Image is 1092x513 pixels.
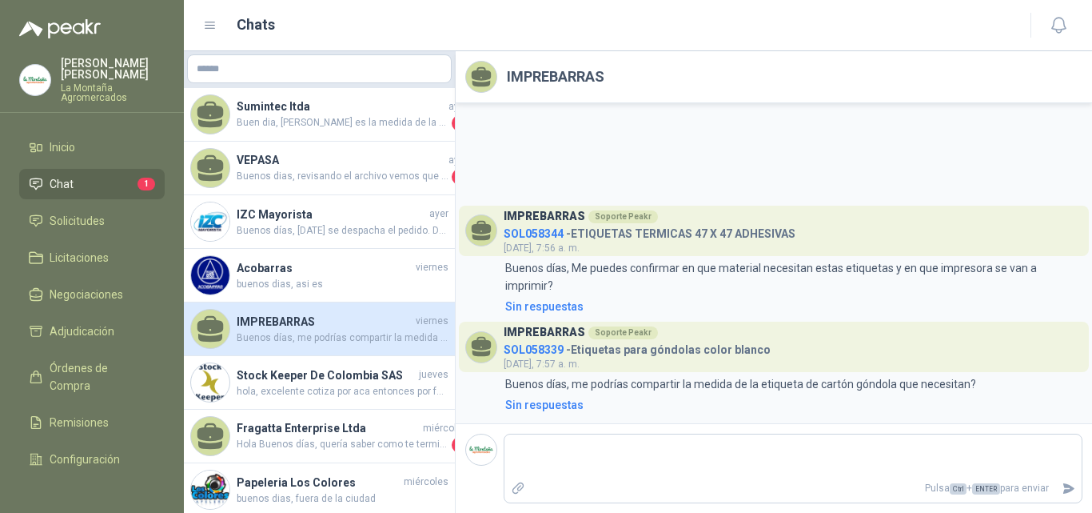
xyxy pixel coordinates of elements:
span: miércoles [423,421,468,436]
span: Negociaciones [50,286,123,303]
span: viernes [416,314,448,329]
h4: IMPREBARRAS [237,313,412,331]
a: Sin respuestas [502,396,1082,414]
p: La Montaña Agromercados [61,83,165,102]
span: 1 [452,115,468,131]
span: Buenos dias, revisando el archivo vemos que manejan los precintos VP03A, los podemos dejar al mis... [237,169,448,185]
span: Órdenes de Compra [50,359,149,395]
h4: IZC Mayorista [237,206,426,223]
h2: IMPREBARRAS [507,66,604,88]
button: Enviar [1055,475,1082,503]
a: Órdenes de Compra [19,353,165,401]
h4: Acobarras [237,259,412,277]
h3: IMPREBARRAS [504,328,585,337]
h4: Papeleria Los Colores [237,474,401,491]
span: 1 [452,437,468,453]
a: Adjudicación [19,316,165,347]
a: Licitaciones [19,242,165,273]
div: Soporte Peakr [588,327,658,339]
span: Inicio [50,138,75,156]
h3: IMPREBARRAS [504,212,585,221]
a: Chat1 [19,169,165,199]
a: Company LogoIZC MayoristaayerBuenos días, [DATE] se despacha el pedido. Debe estar llegando entre... [184,195,455,249]
a: Sumintec ltdaayerBuen dia, [PERSON_NAME] es la medida de la bolsa? Por favor me especifican bien ... [184,88,455,142]
div: Sin respuestas [505,396,584,414]
a: Company LogoStock Keeper De Colombia SASjueveshola, excelente cotiza por aca entonces por favor. [184,356,455,410]
a: Inicio [19,132,165,162]
span: Licitaciones [50,249,109,267]
p: Buenos días, Me puedes confirmar en que material necesitan estas etiquetas y en que impresora se ... [505,259,1082,295]
h4: - Etiquetas para góndolas color blanco [504,339,771,355]
div: Soporte Peakr [588,210,658,223]
h4: Sumintec ltda [237,98,445,115]
span: 1 [452,169,468,185]
a: Company LogoAcobarrasviernesbuenos dias, asi es [184,249,455,303]
span: [DATE], 7:56 a. m. [504,242,580,254]
a: Configuración [19,444,165,475]
span: Solicitudes [50,212,105,230]
span: Ctrl [950,483,966,495]
a: Negociaciones [19,279,165,310]
span: ayer [429,206,448,222]
h4: VEPASA [237,151,445,169]
label: Adjuntar archivos [504,475,532,503]
span: Configuración [50,451,120,468]
h4: Fragatta Enterprise Ltda [237,419,420,437]
img: Company Logo [191,363,229,402]
a: Fragatta Enterprise LtdamiércolesHola Buenos días, quería saber como te termino de ir con la mues... [184,410,455,463]
span: 1 [137,178,155,190]
h1: Chats [237,14,275,36]
span: ayer [448,153,468,168]
a: Remisiones [19,407,165,438]
img: Company Logo [466,435,496,465]
img: Logo peakr [19,19,101,38]
span: buenos dias, asi es [237,277,448,292]
a: IMPREBARRASviernesBuenos días, me podrías compartir la medida de la etiqueta de cartón góndola qu... [184,303,455,356]
span: Remisiones [50,414,109,431]
p: Buenos días, me podrías compartir la medida de la etiqueta de cartón góndola que necesitan? [505,375,976,393]
span: Buenos días, [DATE] se despacha el pedido. Debe estar llegando entre [DATE] y [DATE]. [237,223,448,238]
span: Buen dia, [PERSON_NAME] es la medida de la bolsa? Por favor me especifican bien la medida por fav... [237,115,448,131]
span: SOL058339 [504,343,564,356]
span: viernes [416,260,448,275]
span: Buenos días, me podrías compartir la medida de la etiqueta de cartón góndola que necesitan? [237,331,448,346]
span: jueves [419,367,448,383]
span: Chat [50,175,74,193]
h4: - ETIQUETAS TERMICAS 47 X 47 ADHESIVAS [504,223,795,238]
a: VEPASAayerBuenos dias, revisando el archivo vemos que manejan los precintos VP03A, los podemos de... [184,142,455,195]
img: Company Logo [191,471,229,509]
span: ayer [448,99,468,114]
p: [PERSON_NAME] [PERSON_NAME] [61,58,165,80]
span: Adjudicación [50,323,114,340]
p: Pulsa + para enviar [532,475,1056,503]
div: Sin respuestas [505,298,584,315]
span: [DATE], 7:57 a. m. [504,359,580,370]
a: Sin respuestas [502,298,1082,315]
span: hola, excelente cotiza por aca entonces por favor. [237,384,448,399]
img: Company Logo [20,65,50,95]
span: miércoles [404,475,448,490]
a: Solicitudes [19,206,165,236]
span: SOL058344 [504,227,564,240]
span: ENTER [972,483,1000,495]
span: buenos dias, fuera de la ciudad [237,491,448,507]
img: Company Logo [191,256,229,295]
span: Hola Buenos días, quería saber como te termino de ir con la muestra del sobre [237,437,448,453]
h4: Stock Keeper De Colombia SAS [237,367,416,384]
img: Company Logo [191,202,229,241]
